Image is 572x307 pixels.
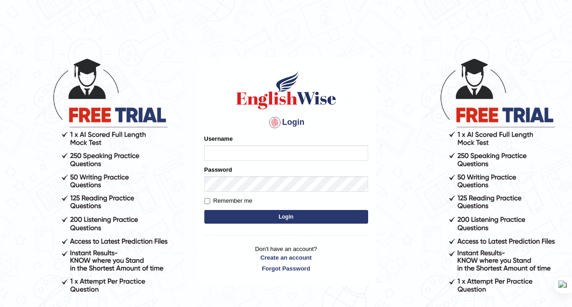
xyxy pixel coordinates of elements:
label: Password [204,165,232,174]
a: Create an account [204,253,368,262]
img: Logo of English Wise sign in for intelligent practice with AI [234,70,338,111]
a: Forgot Password [204,264,368,273]
label: Remember me [204,196,253,205]
h4: Login [204,115,368,130]
label: Username [204,134,233,143]
button: Login [204,210,368,224]
input: Remember me [204,198,210,204]
p: Don't have an account? [204,245,368,273]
